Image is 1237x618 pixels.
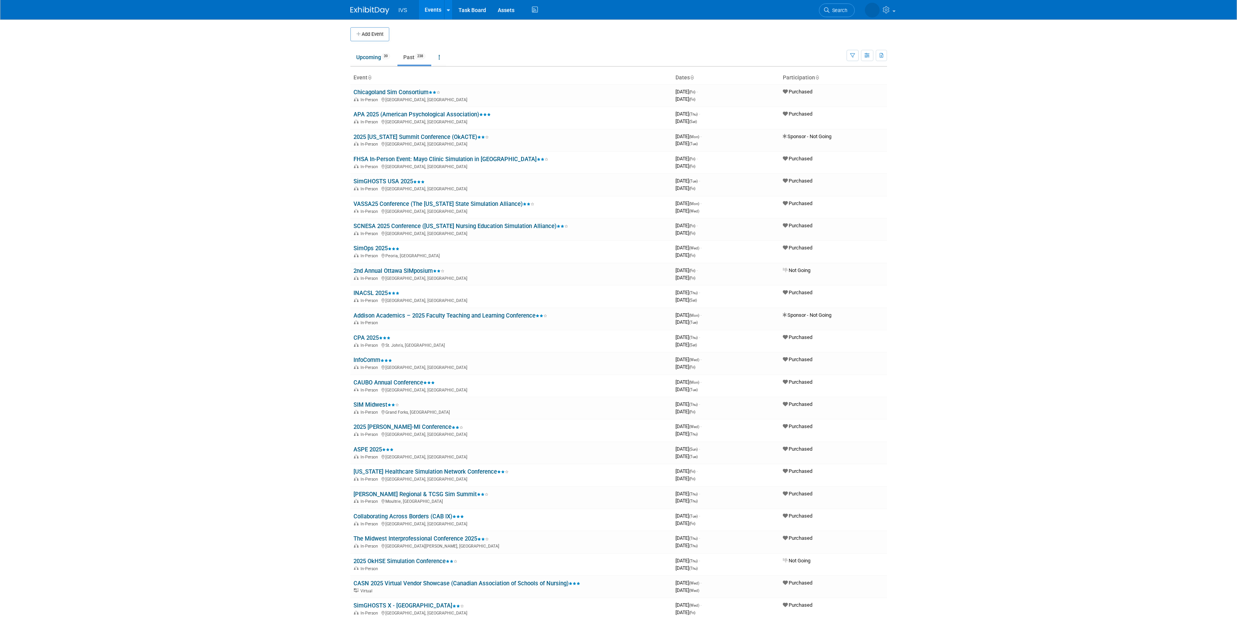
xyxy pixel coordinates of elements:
[675,334,700,340] span: [DATE]
[689,246,699,250] span: (Wed)
[696,223,698,228] span: -
[783,223,812,228] span: Purchased
[689,536,698,541] span: (Thu)
[689,380,699,384] span: (Mon)
[696,267,698,273] span: -
[675,498,698,504] span: [DATE]
[700,200,702,206] span: -
[783,178,812,184] span: Purchased
[675,356,702,362] span: [DATE]
[353,334,390,341] a: CPA 2025
[783,111,812,117] span: Purchased
[353,223,568,230] a: SCNESA 2025 Conference ([US_STATE] Nursing Education Simulation Alliance)
[675,446,700,452] span: [DATE]
[354,343,359,347] img: In-Person Event
[415,53,425,59] span: 238
[360,477,380,482] span: In-Person
[783,379,812,385] span: Purchased
[689,469,695,474] span: (Fri)
[700,580,702,586] span: -
[360,410,380,415] span: In-Person
[675,275,695,281] span: [DATE]
[783,491,812,497] span: Purchased
[689,410,695,414] span: (Fri)
[700,312,702,318] span: -
[783,312,831,318] span: Sponsor - Not Going
[353,111,491,118] a: APA 2025 (American Psychological Association)
[360,164,380,169] span: In-Person
[689,320,698,325] span: (Tue)
[699,178,700,184] span: -
[699,111,700,117] span: -
[353,364,669,370] div: [GEOGRAPHIC_DATA], [GEOGRAPHIC_DATA]
[353,230,669,236] div: [GEOGRAPHIC_DATA], [GEOGRAPHIC_DATA]
[353,431,669,437] div: [GEOGRAPHIC_DATA], [GEOGRAPHIC_DATA]
[354,588,359,592] img: Virtual Event
[353,423,463,430] a: 2025 [PERSON_NAME]-MI Conference
[675,319,698,325] span: [DATE]
[350,7,389,14] img: ExhibitDay
[675,453,698,459] span: [DATE]
[353,535,489,542] a: The Midwest Interprofessional Conference 2025
[675,96,695,102] span: [DATE]
[783,602,812,608] span: Purchased
[675,580,702,586] span: [DATE]
[819,4,855,17] a: Search
[354,544,359,548] img: In-Person Event
[689,157,695,161] span: (Fri)
[675,364,695,370] span: [DATE]
[675,401,700,407] span: [DATE]
[699,401,700,407] span: -
[350,71,672,84] th: Event
[360,499,380,504] span: In-Person
[354,298,359,302] img: In-Person Event
[675,185,695,191] span: [DATE]
[690,74,694,81] a: Sort by Start Date
[675,163,695,169] span: [DATE]
[700,423,702,429] span: -
[689,97,695,102] span: (Fri)
[360,142,380,147] span: In-Person
[689,499,698,503] span: (Thu)
[353,356,392,363] a: InfoComm
[689,588,699,593] span: (Wed)
[783,133,831,139] span: Sponsor - Not Going
[675,386,698,392] span: [DATE]
[354,410,359,414] img: In-Person Event
[675,111,700,117] span: [DATE]
[675,178,700,184] span: [DATE]
[354,231,359,235] img: In-Person Event
[675,312,702,318] span: [DATE]
[353,163,669,169] div: [GEOGRAPHIC_DATA], [GEOGRAPHIC_DATA]
[783,200,812,206] span: Purchased
[783,267,810,273] span: Not Going
[699,334,700,340] span: -
[675,89,698,95] span: [DATE]
[689,343,697,347] span: (Sat)
[354,455,359,458] img: In-Person Event
[672,71,780,84] th: Dates
[689,186,695,191] span: (Fri)
[360,455,380,460] span: In-Person
[354,521,359,525] img: In-Person Event
[360,588,374,593] span: Virtual
[675,476,695,481] span: [DATE]
[675,602,702,608] span: [DATE]
[353,580,580,587] a: CASN 2025 Virtual Vendor Showcase (Canadian Association of Schools of Nursing)
[399,7,408,13] span: IVS
[354,388,359,392] img: In-Person Event
[675,558,700,564] span: [DATE]
[353,290,399,297] a: INACSL 2025
[783,535,812,541] span: Purchased
[700,379,702,385] span: -
[689,492,698,496] span: (Thu)
[689,135,699,139] span: (Mon)
[350,50,396,65] a: Upcoming39
[353,178,425,185] a: SimGHOSTS USA 2025
[360,365,380,370] span: In-Person
[354,611,359,614] img: In-Person Event
[353,342,669,348] div: St. John's, [GEOGRAPHIC_DATA]
[689,432,698,436] span: (Thu)
[350,27,389,41] button: Add Event
[675,565,698,571] span: [DATE]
